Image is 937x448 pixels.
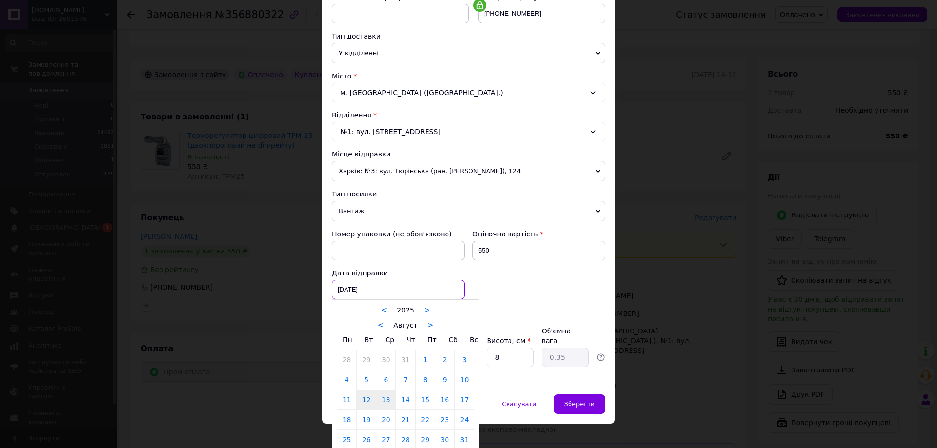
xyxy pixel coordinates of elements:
span: Август [393,321,417,329]
a: 22 [416,410,435,429]
a: 2 [435,350,454,370]
a: 3 [455,350,474,370]
span: Вт [365,336,373,344]
a: 8 [416,370,435,390]
a: 11 [337,390,356,409]
span: Зберегти [564,400,595,408]
a: 1 [416,350,435,370]
a: > [428,321,434,330]
a: 29 [357,350,376,370]
a: 13 [376,390,395,409]
a: 16 [435,390,454,409]
a: 28 [337,350,356,370]
span: Пт [428,336,437,344]
a: 14 [396,390,415,409]
a: 4 [337,370,356,390]
a: 20 [376,410,395,429]
span: Чт [407,336,415,344]
a: 19 [357,410,376,429]
a: 15 [416,390,435,409]
span: Ср [385,336,394,344]
span: Вс [470,336,478,344]
a: 5 [357,370,376,390]
span: 2025 [397,306,414,314]
a: 10 [455,370,474,390]
a: 18 [337,410,356,429]
a: 12 [357,390,376,409]
a: 24 [455,410,474,429]
a: < [381,306,387,314]
a: < [378,321,384,330]
a: 21 [396,410,415,429]
a: 23 [435,410,454,429]
a: 17 [455,390,474,409]
a: 30 [376,350,395,370]
a: 31 [396,350,415,370]
a: > [424,306,430,314]
span: Сб [449,336,458,344]
span: Скасувати [502,400,536,408]
a: 7 [396,370,415,390]
a: 9 [435,370,454,390]
span: Пн [343,336,352,344]
a: 6 [376,370,395,390]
